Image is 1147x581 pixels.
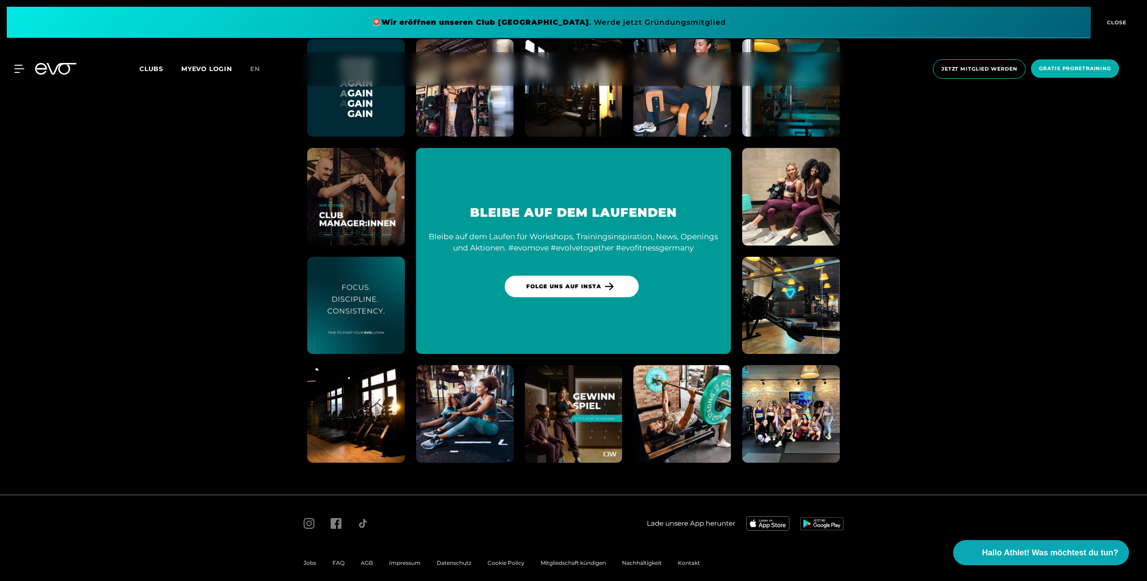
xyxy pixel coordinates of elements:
span: Jetzt Mitglied werden [941,65,1017,73]
button: CLOSE [1091,7,1140,38]
img: evofitness instagram [307,257,405,354]
img: evofitness instagram [742,257,840,354]
a: Nachhaltigkeit [622,559,662,566]
h3: BLEIBE AUF DEM LAUFENDEN [427,205,720,220]
span: Gratis Probetraining [1039,65,1111,72]
span: Lade unsere App herunter [647,518,735,529]
button: Hallo Athlet! Was möchtest du tun? [953,540,1129,565]
a: Folge uns auf Insta [505,276,638,297]
a: Datenschutz [437,559,471,566]
a: en [250,64,271,74]
span: CLOSE [1105,18,1127,27]
a: AGB [361,559,373,566]
a: MYEVO LOGIN [181,65,232,73]
img: evofitness instagram [633,365,731,463]
a: Gratis Probetraining [1028,59,1122,79]
a: Jetzt Mitglied werden [930,59,1028,79]
img: evofitness instagram [416,365,514,463]
div: Bleibe auf dem Laufen für Workshops, Trainingsinspiration, News, Openings und Aktionen. #evomove ... [427,231,720,254]
a: Clubs [139,64,181,73]
img: evofitness instagram [525,365,623,463]
a: Impressum [389,559,421,566]
span: Folge uns auf Insta [526,282,601,290]
span: en [250,65,260,73]
img: evofitness instagram [307,365,405,463]
a: Mitgliedschaft kündigen [541,559,606,566]
img: evofitness app [800,517,843,530]
span: Clubs [139,65,163,73]
a: Cookie Policy [488,559,524,566]
img: evofitness instagram [742,365,840,463]
img: evofitness app [746,516,789,531]
img: evofitness instagram [742,148,840,246]
span: Hallo Athlet! Was möchtest du tun? [982,547,1118,559]
img: evofitness instagram [307,148,405,246]
a: Kontakt [678,559,700,566]
a: FAQ [332,559,345,566]
a: Jobs [304,559,316,566]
